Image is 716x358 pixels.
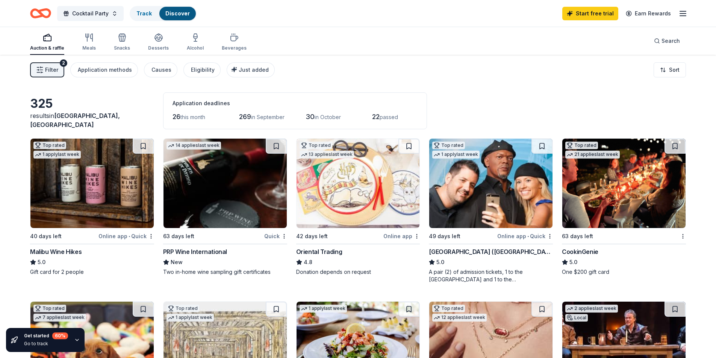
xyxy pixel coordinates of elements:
[432,142,465,149] div: Top rated
[98,231,154,241] div: Online app Quick
[82,30,96,55] button: Meals
[33,305,66,312] div: Top rated
[565,142,598,149] div: Top rated
[429,247,553,256] div: [GEOGRAPHIC_DATA] ([GEOGRAPHIC_DATA])
[33,142,66,149] div: Top rated
[527,233,529,239] span: •
[180,114,205,120] span: this month
[227,62,275,77] button: Just added
[30,112,120,128] span: [GEOGRAPHIC_DATA], [GEOGRAPHIC_DATA]
[30,247,82,256] div: Malibu Wine Hikes
[30,112,120,128] span: in
[429,268,553,283] div: A pair (2) of admission tickets, 1 to the [GEOGRAPHIC_DATA] and 1 to the [GEOGRAPHIC_DATA]
[222,45,247,51] div: Beverages
[173,99,418,108] div: Application deadlines
[129,233,130,239] span: •
[372,113,380,121] span: 22
[187,30,204,55] button: Alcohol
[130,6,197,21] button: TrackDiscover
[191,65,215,74] div: Eligibility
[380,114,398,120] span: passed
[300,142,332,149] div: Top rated
[148,30,169,55] button: Desserts
[60,59,67,67] div: 2
[300,305,347,313] div: 1 apply last week
[167,142,221,150] div: 14 applies last week
[662,36,680,45] span: Search
[144,62,177,77] button: Causes
[429,139,553,228] img: Image for Hollywood Wax Museum (Hollywood)
[30,45,64,51] div: Auction & raffle
[565,314,588,322] div: Local
[151,65,171,74] div: Causes
[251,114,285,120] span: in September
[30,111,154,129] div: results
[304,258,312,267] span: 4.8
[72,9,109,18] span: Cocktail Party
[429,138,553,283] a: Image for Hollywood Wax Museum (Hollywood)Top rated1 applylast week49 days leftOnline app•Quick[G...
[562,232,593,241] div: 63 days left
[30,268,154,276] div: Gift card for 2 people
[163,232,194,241] div: 63 days left
[33,151,81,159] div: 1 apply last week
[669,65,680,74] span: Sort
[38,258,45,267] span: 5.0
[562,7,618,20] a: Start free trial
[222,30,247,55] button: Beverages
[30,138,154,276] a: Image for Malibu Wine HikesTop rated1 applylast week40 days leftOnline app•QuickMalibu Wine Hikes...
[296,247,342,256] div: Oriental Trading
[300,151,354,159] div: 13 applies last week
[239,66,269,73] span: Just added
[30,232,62,241] div: 40 days left
[167,305,199,312] div: Top rated
[562,139,686,228] img: Image for CookinGenie
[648,33,686,48] button: Search
[297,139,420,228] img: Image for Oriental Trading
[187,45,204,51] div: Alcohol
[436,258,444,267] span: 5.0
[163,247,227,256] div: PRP Wine International
[163,138,287,276] a: Image for PRP Wine International14 applieslast week63 days leftQuickPRP Wine InternationalNewTwo ...
[52,332,68,339] div: 60 %
[30,139,154,228] img: Image for Malibu Wine Hikes
[432,314,487,322] div: 12 applies last week
[315,114,341,120] span: in October
[24,341,68,347] div: Go to track
[136,10,152,17] a: Track
[78,65,132,74] div: Application methods
[30,96,154,111] div: 325
[429,232,460,241] div: 49 days left
[296,232,328,241] div: 42 days left
[565,305,618,313] div: 2 applies last week
[432,151,480,159] div: 1 apply last week
[148,45,169,51] div: Desserts
[82,45,96,51] div: Meals
[33,314,86,322] div: 7 applies last week
[57,6,124,21] button: Cocktail Party
[70,62,138,77] button: Application methods
[163,268,287,276] div: Two in-home wine sampling gift certificates
[114,45,130,51] div: Snacks
[264,231,287,241] div: Quick
[383,231,420,241] div: Online app
[30,30,64,55] button: Auction & raffle
[171,258,183,267] span: New
[306,113,315,121] span: 30
[562,247,598,256] div: CookinGenie
[173,113,180,121] span: 26
[165,10,190,17] a: Discover
[654,62,686,77] button: Sort
[30,5,51,22] a: Home
[497,231,553,241] div: Online app Quick
[562,138,686,276] a: Image for CookinGenieTop rated21 applieslast week63 days leftCookinGenie5.0One $200 gift card
[24,332,68,339] div: Get started
[296,138,420,276] a: Image for Oriental TradingTop rated13 applieslast week42 days leftOnline appOriental Trading4.8Do...
[239,113,251,121] span: 269
[183,62,221,77] button: Eligibility
[167,314,214,322] div: 1 apply last week
[569,258,577,267] span: 5.0
[621,7,675,20] a: Earn Rewards
[432,305,465,312] div: Top rated
[45,65,58,74] span: Filter
[163,139,287,228] img: Image for PRP Wine International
